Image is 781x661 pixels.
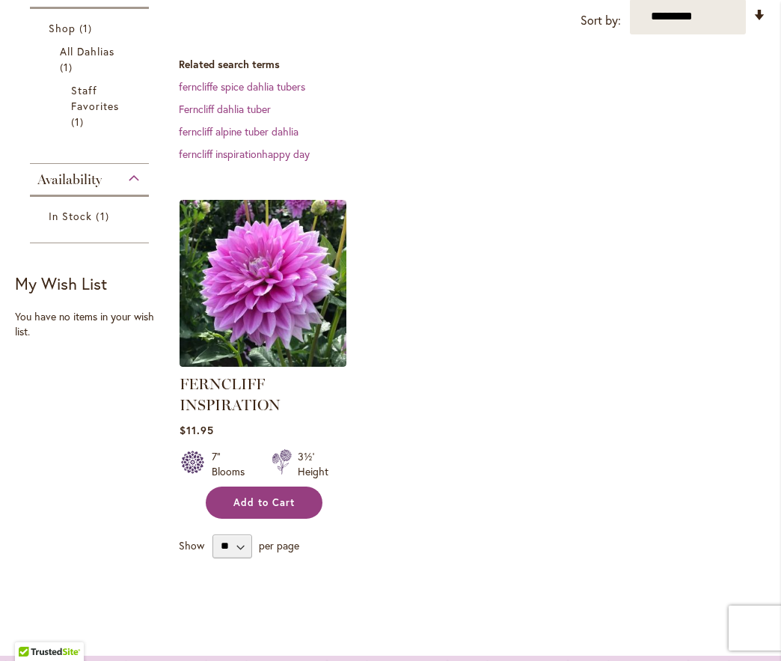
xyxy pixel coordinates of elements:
[179,124,298,138] a: ferncliff alpine tuber dahlia
[71,83,119,113] span: Staff Favorites
[179,79,305,94] a: ferncliffe spice dahlia tubers
[179,147,310,161] a: ferncliff inspirationhappy day
[15,272,107,294] strong: My Wish List
[49,21,76,35] span: Shop
[581,7,621,34] label: Sort by:
[180,423,214,437] span: $11.95
[60,43,123,75] a: All Dahlias
[298,449,328,479] div: 3½' Height
[71,82,111,130] a: Staff Favorites
[60,59,76,75] span: 1
[15,309,171,339] div: You have no items in your wish list.
[212,449,254,479] div: 7" Blooms
[233,496,295,509] span: Add to Cart
[49,20,134,36] a: Shop
[37,171,102,188] span: Availability
[180,375,281,414] a: FERNCLIFF INSPIRATION
[79,20,96,36] span: 1
[179,102,271,116] a: Ferncliff dahlia tuber
[96,208,112,224] span: 1
[49,208,134,224] a: In Stock 1
[179,57,766,72] dt: Related search terms
[180,200,346,367] img: Ferncliff Inspiration
[180,356,346,370] a: Ferncliff Inspiration
[206,487,322,519] button: Add to Cart
[71,114,88,130] span: 1
[11,608,53,650] iframe: Launch Accessibility Center
[49,209,92,223] span: In Stock
[179,537,204,552] span: Show
[259,537,299,552] span: per page
[60,44,115,58] span: All Dahlias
